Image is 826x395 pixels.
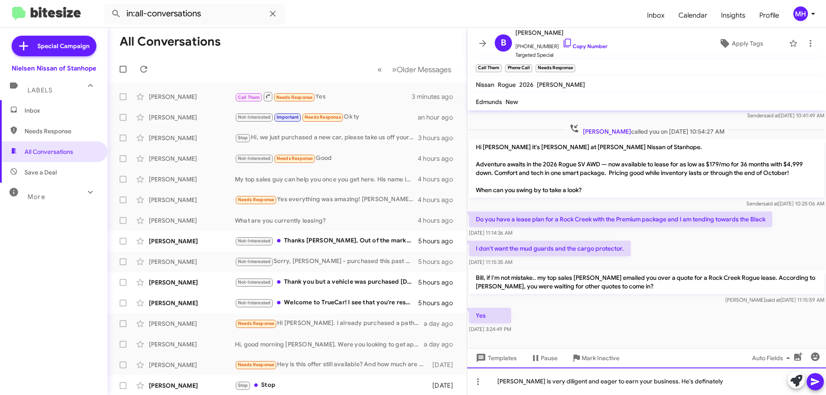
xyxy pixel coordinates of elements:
[746,200,824,207] span: Sender [DATE] 10:25:06 AM
[104,3,285,24] input: Search
[12,36,96,56] a: Special Campaign
[235,216,418,225] div: What are you currently leasing?
[424,340,460,349] div: a day ago
[764,112,779,119] span: said at
[12,64,96,73] div: Nielsen Nissan of Stanhope
[498,81,516,89] span: Rogue
[424,319,460,328] div: a day ago
[765,297,780,303] span: said at
[149,113,235,122] div: [PERSON_NAME]
[238,238,271,244] span: Not-Interested
[238,362,274,367] span: Needs Response
[392,64,397,75] span: »
[149,134,235,142] div: [PERSON_NAME]
[373,61,456,78] nav: Page navigation example
[763,200,778,207] span: said at
[476,64,502,72] small: Call Them
[149,319,235,328] div: [PERSON_NAME]
[235,340,424,349] div: Hi, good morning [PERSON_NAME]. Were you looking to get approved on the Pacifica? If so, which on...
[418,257,460,266] div: 5 hours ago
[515,38,607,51] span: [PHONE_NUMBER]
[235,318,424,328] div: Hi [PERSON_NAME]. I already purchased a pathfinder [DATE]. Is this related to that purchase?
[469,230,512,236] span: [DATE] 11:14:36 AM
[238,135,248,141] span: Stop
[469,326,511,332] span: [DATE] 3:24:49 PM
[752,350,793,366] span: Auto Fields
[25,147,73,156] span: All Conversations
[377,64,382,75] span: «
[418,154,460,163] div: 4 hours ago
[714,3,752,28] a: Insights
[536,64,575,72] small: Needs Response
[149,92,235,101] div: [PERSON_NAME]
[725,297,824,303] span: [PERSON_NAME] [DATE] 11:15:59 AM
[469,259,512,265] span: [DATE] 11:15:35 AM
[640,3,672,28] a: Inbox
[793,6,808,21] div: MH
[235,195,418,205] div: Yes everything was amazing! [PERSON_NAME] did an awesome job making sure everything went smooth a...
[238,156,271,161] span: Not-Interested
[515,51,607,59] span: Targeted Special
[235,257,418,266] div: Sorry, [PERSON_NAME] - purchased this past week. Thanks!
[672,3,714,28] span: Calendar
[238,197,274,202] span: Needs Response
[418,278,460,287] div: 5 hours ago
[397,65,451,74] span: Older Messages
[747,112,824,119] span: Sender [DATE] 10:41:49 AM
[149,299,235,307] div: [PERSON_NAME]
[149,216,235,225] div: [PERSON_NAME]
[752,3,786,28] a: Profile
[120,35,221,49] h1: All Conversations
[418,134,460,142] div: 3 hours ago
[235,298,418,308] div: Welcome to TrueCar! I see that you're responding to a customer. If this is correct, please enter ...
[372,61,387,78] button: Previous
[235,277,418,287] div: Thank you but a vehicle was purchased [DATE] for me
[238,383,248,388] span: Stop
[474,350,517,366] span: Templates
[235,380,428,390] div: Stop
[566,123,728,136] span: called you on [DATE] 10:54:27 AM
[537,81,585,89] span: [PERSON_NAME]
[519,81,533,89] span: 2026
[418,237,460,245] div: 5 hours ago
[277,114,299,120] span: Important
[149,340,235,349] div: [PERSON_NAME]
[28,86,52,94] span: Labels
[25,106,98,115] span: Inbox
[418,175,460,184] div: 4 hours ago
[428,361,460,369] div: [DATE]
[564,350,626,366] button: Mark Inactive
[149,381,235,390] div: [PERSON_NAME]
[28,193,45,201] span: More
[37,42,89,50] span: Special Campaign
[786,6,817,21] button: MH
[149,278,235,287] div: [PERSON_NAME]
[235,153,418,163] div: Good
[469,308,511,323] p: Yes
[238,300,271,306] span: Not-Interested
[149,154,235,163] div: [PERSON_NAME]
[476,98,502,106] span: Edmunds
[428,381,460,390] div: [DATE]
[235,133,418,143] div: Hi, we just purchased a new car, please take us off your call/txt list
[238,321,274,326] span: Needs Response
[149,175,235,184] div: [PERSON_NAME]
[524,350,564,366] button: Pause
[238,259,271,264] span: Not-Interested
[467,367,826,395] div: [PERSON_NAME] is very diligent and eager to earn your business. He's definately
[469,211,772,227] p: Do you have a lease plan for a Rock Creek with the Premium package and I am tending towards the B...
[697,36,785,51] button: Apply Tags
[25,168,57,177] span: Save a Deal
[149,257,235,266] div: [PERSON_NAME]
[418,299,460,307] div: 5 hours ago
[418,113,460,122] div: an hour ago
[238,95,260,100] span: Call Them
[418,196,460,204] div: 4 hours ago
[541,350,558,366] span: Pause
[418,216,460,225] div: 4 hours ago
[235,91,412,102] div: Yes
[238,114,271,120] span: Not-Interested
[387,61,456,78] button: Next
